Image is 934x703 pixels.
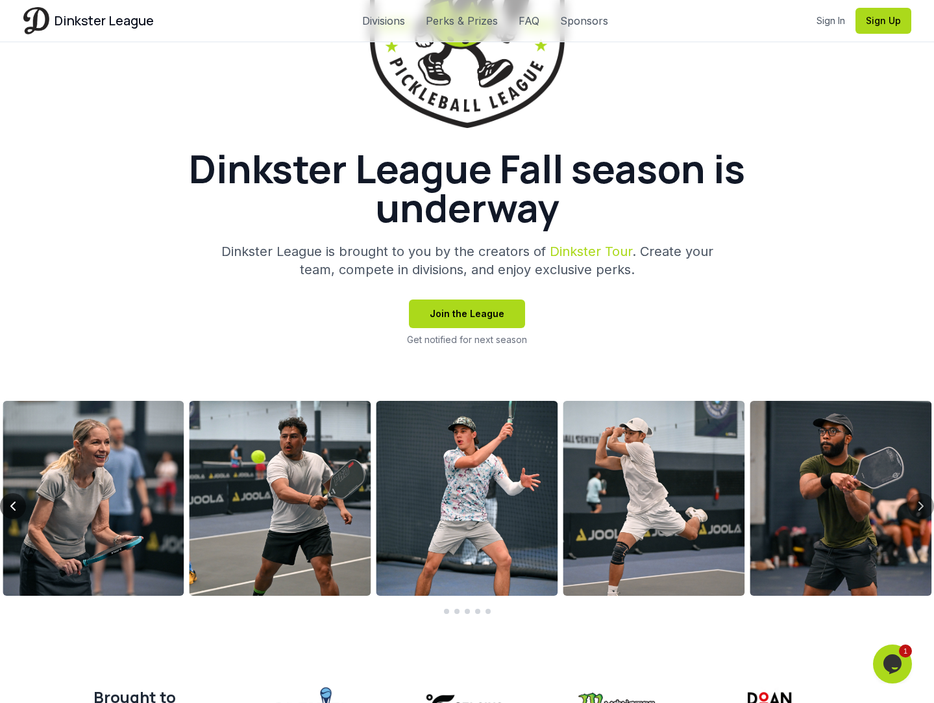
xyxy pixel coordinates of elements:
[465,609,470,614] button: Go to slide 11
[560,13,608,29] a: Sponsors
[519,13,539,29] a: FAQ
[817,14,845,27] a: Sign In
[409,300,525,328] button: Join the League
[23,7,49,34] img: Dinkster
[362,13,405,29] a: Divisions
[55,12,154,30] span: Dinkster League
[855,8,911,34] button: Sign Up
[156,149,779,227] h1: Dinkster League Fall season is underway
[426,13,498,29] a: Perks & Prizes
[218,242,717,279] p: Dinkster League is brought to you by the creators of . Create your team, compete in divisions, an...
[475,609,480,614] button: Go to slide 16
[550,244,632,259] a: Dinkster Tour
[485,609,491,614] button: Go to slide 21
[873,645,915,684] iframe: chat widget
[908,493,934,519] button: Next slide
[444,609,449,614] button: Go to slide 1
[454,609,460,614] button: Go to slide 6
[407,333,527,346] p: Get notified for next season
[23,7,154,34] a: Dinkster League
